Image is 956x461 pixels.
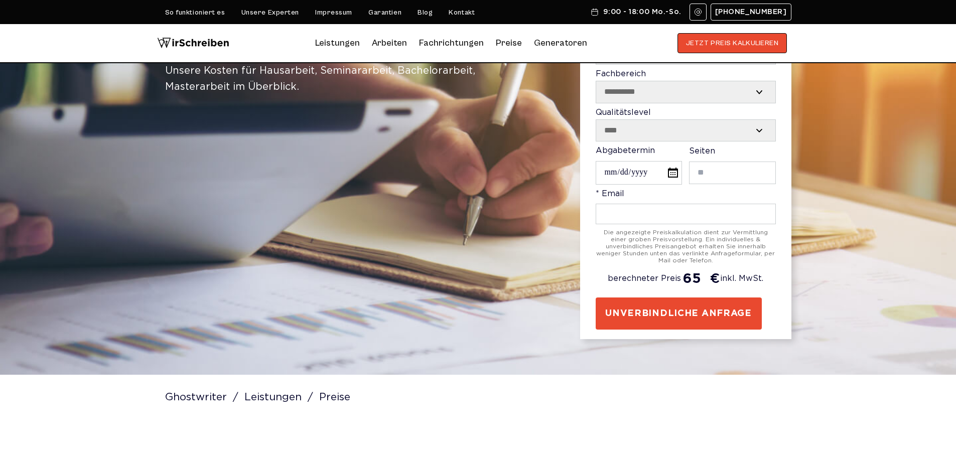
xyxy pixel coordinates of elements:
a: Impressum [315,9,352,17]
button: JETZT PREIS KALKULIEREN [677,33,787,53]
a: Leistungen [244,393,317,402]
span: inkl. MwSt. [720,274,763,283]
a: [PHONE_NUMBER] [711,4,791,21]
div: Die angezeigte Preiskalkulation dient zur Vermittlung einer groben Preisvorstellung. Ein individu... [596,229,776,264]
a: Blog [418,9,433,17]
span: Preise [319,393,354,402]
a: Kontakt [449,9,475,17]
label: Abgabetermin [596,146,682,185]
a: Unsere Experten [241,9,299,17]
a: Generatoren [534,35,587,51]
span: berechneter Preis [608,274,681,283]
a: Leistungen [315,35,360,51]
span: [PHONE_NUMBER] [715,8,787,16]
span: Seiten [689,147,715,155]
label: Fachbereich [596,70,776,103]
label: Qualitätslevel [596,108,776,142]
button: UNVERBINDLICHE ANFRAGE [596,297,762,330]
img: Email [694,8,702,16]
input: * Email [596,204,776,224]
span: 65 [683,271,701,287]
div: Unsere Kosten für Hausarbeit, Seminararbeit, Bachelorarbeit, Masterarbeit im Überblick. [165,63,515,95]
span: € [710,271,720,287]
a: Preise [496,38,522,48]
span: UNVERBINDLICHE ANFRAGE [605,308,752,320]
a: Garantien [368,9,401,17]
img: logo wirschreiben [157,33,229,53]
a: Fachrichtungen [419,35,484,51]
img: Schedule [590,8,599,16]
a: So funktioniert es [165,9,225,17]
a: Ghostwriter [165,393,242,402]
a: Arbeiten [372,35,407,51]
form: Contact form [596,12,776,329]
label: * Email [596,190,776,224]
select: Fachbereich [596,81,775,102]
input: Abgabetermin [596,161,682,185]
select: Qualitätslevel [596,120,775,141]
span: 9:00 - 18:00 Mo.-So. [603,8,681,16]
